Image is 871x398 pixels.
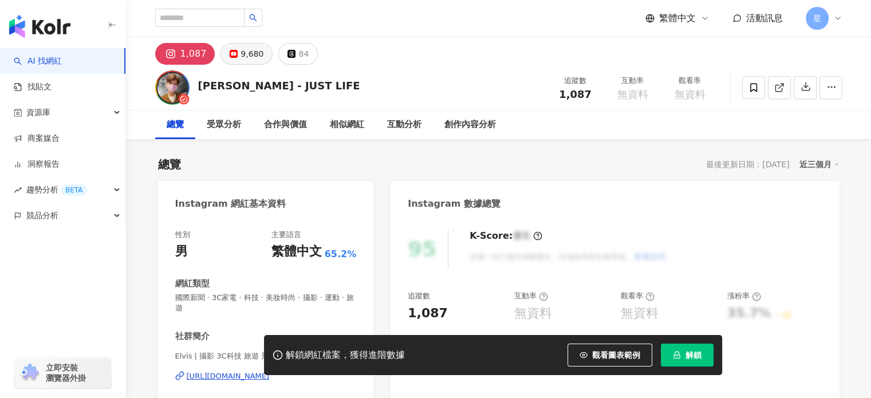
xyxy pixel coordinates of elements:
div: 近三個月 [799,157,840,172]
div: 互動率 [514,291,548,301]
div: 合作與價值 [264,118,307,132]
div: 網紅類型 [175,278,210,290]
a: 找貼文 [14,81,52,93]
a: [URL][DOMAIN_NAME] [175,371,357,381]
div: 無資料 [514,305,552,322]
div: 1,087 [180,46,207,62]
span: 觀看圖表範例 [592,350,640,360]
div: K-Score : [470,230,542,242]
button: 解鎖 [661,344,714,367]
div: 總覽 [158,156,181,172]
span: rise [14,186,22,194]
span: 活動訊息 [746,13,783,23]
div: 84 [298,46,309,62]
span: 1,087 [559,88,592,100]
div: 繁體中文 [271,243,322,261]
div: 性別 [175,230,190,240]
span: 無資料 [675,89,706,100]
div: 無資料 [621,305,659,322]
img: chrome extension [18,364,41,382]
span: 國際新聞 · 3C家電 · 科技 · 美妝時尚 · 攝影 · 運動 · 旅遊 [175,293,357,313]
span: lock [673,351,681,359]
div: 最後更新日期：[DATE] [706,160,789,169]
span: 解鎖 [685,350,701,360]
button: 1,087 [155,43,215,65]
a: 洞察報告 [14,159,60,170]
div: [PERSON_NAME] - JUST LIFE [198,78,360,93]
div: 總覽 [167,118,184,132]
span: 立即安裝 瀏覽器外掛 [46,362,86,383]
div: 創作內容分析 [444,118,496,132]
a: chrome extension立即安裝 瀏覽器外掛 [15,357,111,388]
div: 1,087 [408,305,448,322]
img: KOL Avatar [155,70,190,105]
span: 無資料 [617,89,648,100]
div: 解鎖網紅檔案，獲得進階數據 [286,349,405,361]
div: 男 [175,243,188,261]
div: Instagram 數據總覽 [408,198,500,210]
span: 65.2% [325,248,357,261]
div: BETA [61,184,87,196]
span: 趨勢分析 [26,177,87,203]
div: 相似網紅 [330,118,364,132]
div: [URL][DOMAIN_NAME] [187,371,270,381]
div: 9,680 [241,46,263,62]
div: 追蹤數 [554,75,597,86]
span: 競品分析 [26,203,58,228]
a: 商案媒合 [14,133,60,144]
img: logo [9,15,70,38]
div: Instagram 網紅基本資料 [175,198,286,210]
span: 繁體中文 [659,12,696,25]
div: 社群簡介 [175,330,210,342]
span: 星 [813,12,821,25]
button: 9,680 [220,43,273,65]
a: searchAI 找網紅 [14,56,62,67]
div: 觀看率 [668,75,712,86]
div: 漲粉率 [727,291,761,301]
div: 受眾分析 [207,118,241,132]
div: 互動率 [611,75,655,86]
div: 觀看率 [621,291,655,301]
div: 追蹤數 [408,291,430,301]
div: 互動分析 [387,118,421,132]
button: 84 [278,43,318,65]
div: 主要語言 [271,230,301,240]
span: search [249,14,257,22]
button: 觀看圖表範例 [567,344,652,367]
span: 資源庫 [26,100,50,125]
